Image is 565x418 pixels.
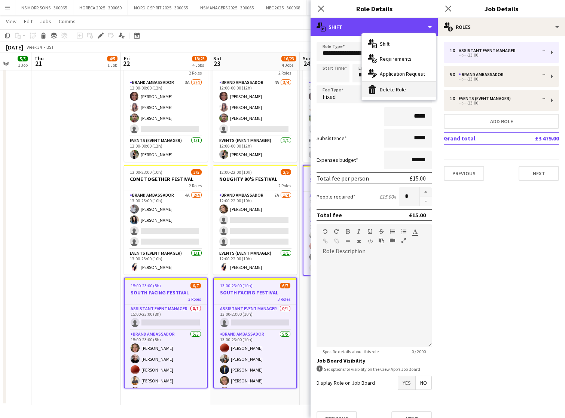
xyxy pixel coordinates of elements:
button: Add role [444,114,559,129]
td: £3 479.00 [512,132,559,144]
h3: NOUGHTY 90'S FESTIVAL [213,176,297,182]
app-card-role: Events (Event Manager)1/112:00-00:00 (12h)[PERSON_NAME] [303,136,387,162]
div: Total fee [317,211,342,219]
button: Unordered List [390,228,395,234]
span: Thu [34,55,44,62]
span: 3/5 [191,169,202,175]
span: View [6,18,16,25]
span: Jobs [40,18,51,25]
button: NEC 2025 - 300068 [260,0,306,15]
label: Expenses budget [317,157,358,163]
span: 13:00-23:00 (10h) [220,283,253,288]
button: Paste as plain text [379,237,384,243]
td: Grand total [444,132,512,144]
button: Clear Formatting [356,238,361,244]
span: 2/5 [281,169,291,175]
a: Jobs [37,16,54,26]
div: 12:00-22:00 (10h)2/5NOUGHTY 90'S FESTIVAL2 RolesBrand Ambassador7A1/412:00-22:00 (10h)[PERSON_NAM... [213,165,297,275]
div: 4 Jobs [192,62,207,68]
button: NS MORRISONS - 300065 [15,0,73,15]
app-job-card: 13:00-23:00 (10h)3/5COME TOGETHER FESTIVAL2 RolesBrand Ambassador4A2/413:00-23:00 (10h)[PERSON_NA... [124,165,208,275]
button: NS MANAGERS 2025 - 300065 [194,0,260,15]
app-card-role: Brand Ambassador5A3/412:00-00:00 (12h)[PERSON_NAME][PERSON_NAME][PERSON_NAME] [303,78,387,136]
div: 1 x [450,48,459,53]
div: Shift [362,36,436,51]
div: -- [542,72,545,77]
span: 6/7 [190,283,201,288]
div: Events (Event Manager) [459,96,514,101]
button: Increase [420,187,432,197]
span: 12:00-22:00 (10h) [219,169,252,175]
span: 13:00-23:00 (10h) [309,170,342,176]
div: 1 Job [18,62,28,68]
span: Sat [213,55,222,62]
app-card-role: Assistant Event Manager0/113:00-23:00 (10h) [303,192,386,217]
div: Roles [438,18,565,36]
span: Yes [398,376,415,390]
span: 22 [123,59,130,68]
app-card-role: Events (Event Manager)1/112:00-00:00 (12h)[PERSON_NAME] [124,136,208,162]
h3: SOUTH FACING FESTIVAL [125,289,207,296]
app-card-role: Brand Ambassador5/513:00-23:00 (10h)[PERSON_NAME][PERSON_NAME][PERSON_NAME][PERSON_NAME] [303,217,386,286]
button: INDIGO 2025 - 300070 [306,0,360,15]
button: Italic [356,228,361,234]
app-card-role: Brand Ambassador4A2/413:00-23:00 (10h)[PERSON_NAME][PERSON_NAME] [124,191,208,249]
h3: COME TOGETHER FESTIVAL [124,176,208,182]
span: 21 [33,59,44,68]
button: Text Color [412,228,418,234]
app-card-role: Events (Event Manager)1/112:00-00:00 (12h)[PERSON_NAME] [213,136,297,162]
span: 2 Roles [278,70,291,76]
span: 5/5 [18,56,28,61]
div: £15.00 x [379,193,396,200]
div: --:-- -23:00 [450,53,545,57]
app-job-card: 12:00-00:00 (12h) (Sun)4/5LOST VILLAGE2 RolesBrand Ambassador4A3/412:00-00:00 (12h)[PERSON_NAME][... [213,52,297,162]
app-job-card: 15:00-23:00 (8h)6/7SOUTH FACING FESTIVAL3 RolesAssistant Event Manager0/115:00-23:00 (8h) Brand A... [124,278,208,388]
div: Requirements [362,51,436,66]
label: People required [317,193,355,200]
span: Sun [303,55,312,62]
div: [DATE] [6,43,23,51]
span: Specific details about this role [317,349,385,354]
div: 4 Jobs [282,62,296,68]
app-card-role: Events (Event Manager)1/113:00-23:00 (10h)[PERSON_NAME] [124,249,208,275]
div: Brand Ambassador [459,72,507,77]
div: -- [542,96,545,101]
div: Shift [311,18,438,36]
button: Ordered List [401,228,406,234]
span: 15:00-23:00 (8h) [131,283,161,288]
div: 5 x [450,72,459,77]
h3: SOUTH FACING FESTIVAL [214,289,296,296]
button: Previous [444,166,484,181]
div: --:-- -23:00 [450,101,545,105]
div: Total fee per person [317,175,369,182]
div: 1 x [450,96,459,101]
button: Bold [345,228,350,234]
div: £15.00 [410,175,426,182]
div: 1 Job [107,62,117,68]
div: BST [46,44,54,50]
button: Undo [323,228,328,234]
div: 13:00-23:00 (10h)6/7SOUTH FACING FESTIVAL3 RolesAssistant Event Manager0/113:00-23:00 (10h) Brand... [303,165,387,276]
h3: Role Details [311,4,438,13]
button: Underline [367,228,373,234]
span: 13:00-23:00 (10h) [130,169,162,175]
app-job-card: 12:00-00:00 (12h) (Mon)4/5LOST VILLAGE2 RolesBrand Ambassador5A3/412:00-00:00 (12h)[PERSON_NAME][... [303,52,387,162]
div: £15.00 [409,211,426,219]
button: Strikethrough [379,228,384,234]
app-card-role: Brand Ambassador5/515:00-23:00 (8h)[PERSON_NAME][PERSON_NAME][PERSON_NAME][PERSON_NAME] [125,330,207,399]
label: Subsistence [317,135,347,142]
span: 16/23 [281,56,296,61]
app-job-card: 12:00-00:00 (12h) (Sat)4/5LOST VILLAGE2 RolesBrand Ambassador3A3/412:00-00:00 (12h)[PERSON_NAME][... [124,52,208,162]
app-job-card: 13:00-23:00 (10h)6/7SOUTH FACING FESTIVAL3 RolesAssistant Event Manager0/113:00-23:00 (10h) Brand... [213,278,297,388]
h3: Job Details [438,4,565,13]
span: 3 Roles [188,296,201,302]
button: HORECA 2025 - 300069 [73,0,128,15]
div: Set options for visibility on the Crew App’s Job Board [317,366,432,373]
label: Display Role on Job Board [317,379,375,386]
app-card-role: Assistant Event Manager0/115:00-23:00 (8h) [125,305,207,330]
app-card-role: Brand Ambassador5/513:00-23:00 (10h)[PERSON_NAME][PERSON_NAME][PERSON_NAME][PERSON_NAME] [214,330,296,399]
span: Comms [59,18,76,25]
